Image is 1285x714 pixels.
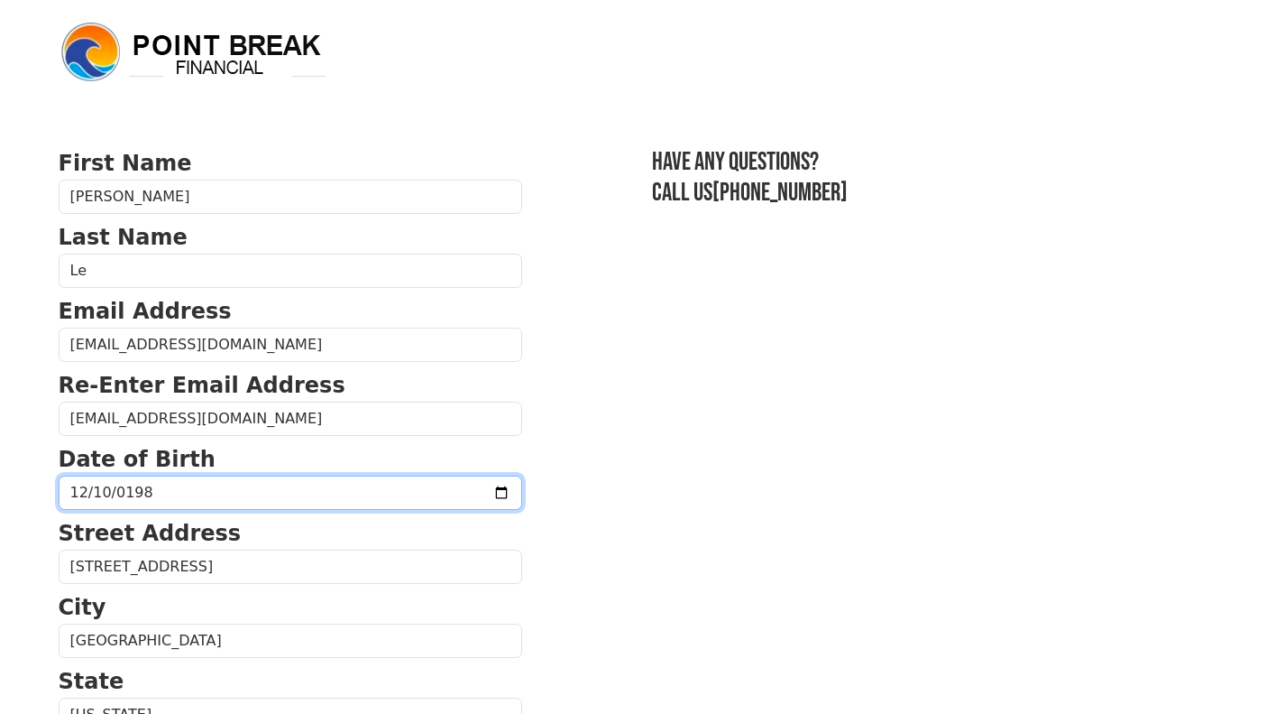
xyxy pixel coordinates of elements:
[59,225,188,250] strong: Last Name
[59,299,232,324] strong: Email Address
[59,669,124,694] strong: State
[712,178,848,208] a: [PHONE_NUMBER]
[59,624,522,658] input: City
[59,402,522,436] input: Re-Enter Email Address
[652,178,1227,209] h3: Call us
[59,595,106,620] strong: City
[59,20,329,85] img: logo.png
[59,254,522,288] input: Last Name
[59,521,242,546] strong: Street Address
[59,373,345,398] strong: Re-Enter Email Address
[59,328,522,362] input: Email Address
[59,180,522,214] input: First Name
[59,447,216,472] strong: Date of Birth
[59,151,192,176] strong: First Name
[59,550,522,584] input: Street Address
[652,147,1227,178] h3: Have any questions?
